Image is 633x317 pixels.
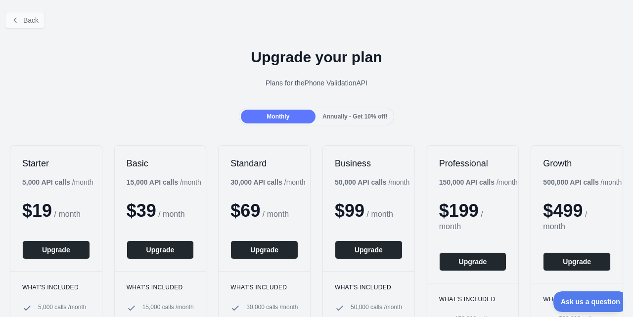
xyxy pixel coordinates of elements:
[439,178,495,186] b: 150,000 API calls
[543,177,622,187] div: / month
[230,158,298,169] h2: Standard
[335,200,364,221] span: $ 99
[439,177,518,187] div: / month
[439,200,479,221] span: $ 199
[335,158,403,169] h2: Business
[335,178,387,186] b: 50,000 API calls
[543,158,611,169] h2: Growth
[335,177,409,187] div: / month
[543,178,598,186] b: 500,000 API calls
[553,291,623,312] iframe: Toggle Customer Support
[543,200,583,221] span: $ 499
[230,178,282,186] b: 30,000 API calls
[439,158,507,169] h2: Professional
[230,177,305,187] div: / month
[230,200,260,221] span: $ 69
